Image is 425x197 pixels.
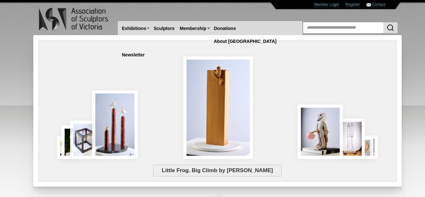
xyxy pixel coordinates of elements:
img: Search [387,24,394,32]
a: Newsletter [119,49,147,61]
a: Membership [177,23,209,34]
img: Let There Be Light [298,104,343,159]
a: Register [345,2,360,7]
img: logo.png [38,6,110,32]
img: Contact ASV [367,3,371,6]
a: Donations [211,23,239,34]
a: Exhibitions [119,23,149,34]
img: Waiting together for the Home coming [361,135,378,159]
span: Little Frog. Big Climb by [PERSON_NAME] [153,165,282,176]
a: Sculptors [151,23,177,34]
a: Contact [372,2,385,7]
img: Little Frog. Big Climb [183,56,253,159]
a: Member Login [314,2,339,7]
img: Rising Tides [92,90,138,159]
img: Swingers [335,119,365,159]
a: About [GEOGRAPHIC_DATA] [211,35,279,47]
